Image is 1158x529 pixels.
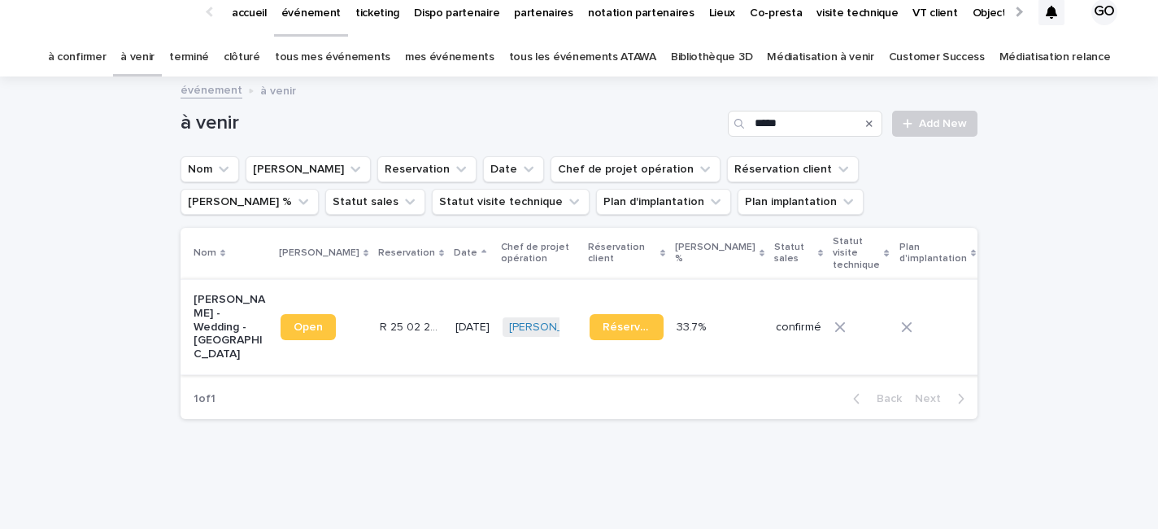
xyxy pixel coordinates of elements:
a: Réservation [590,314,664,340]
p: Statut sales [774,238,814,269]
a: Add New [892,111,977,137]
button: Chef de projet opération [551,156,720,182]
a: à venir [120,38,155,77]
p: R 25 02 203 [380,317,446,334]
p: Reservation [378,244,435,262]
p: [PERSON_NAME] % [675,238,755,269]
p: à venir [260,81,296,98]
button: Lien Stacker [246,156,371,182]
a: événement [181,80,242,98]
a: Médiatisation relance [999,38,1111,77]
p: Statut visite technique [833,233,880,274]
a: tous mes événements [275,38,390,77]
span: Next [915,393,951,404]
button: Next [908,391,977,406]
span: Back [867,393,902,404]
p: [DATE] [455,321,490,334]
p: Date [454,244,477,262]
button: Reservation [377,156,477,182]
button: Marge % [181,189,319,215]
p: Plan d'implantation [899,238,967,269]
input: Search [728,111,882,137]
p: Nom [194,244,216,262]
a: tous les événements ATAWA [509,38,656,77]
a: [PERSON_NAME] [509,321,598,334]
span: Add New [919,118,967,129]
span: Open [294,321,323,333]
h1: à venir [181,111,721,135]
a: mes événements [405,38,494,77]
button: Statut visite technique [432,189,590,215]
button: Nom [181,156,239,182]
a: Médiatisation à venir [767,38,874,77]
a: terminé [169,38,209,77]
span: Réservation [603,321,651,333]
a: Customer Success [889,38,985,77]
p: 33.7% [677,317,709,334]
p: [PERSON_NAME] - Wedding - [GEOGRAPHIC_DATA] [194,293,268,361]
p: 1 of 1 [181,379,229,419]
a: clôturé [224,38,260,77]
button: Statut sales [325,189,425,215]
a: à confirmer [48,38,107,77]
p: [PERSON_NAME] [279,244,359,262]
button: Réservation client [727,156,859,182]
button: Date [483,156,544,182]
button: Back [840,391,908,406]
a: Open [281,314,336,340]
tr: [PERSON_NAME] - Wedding - [GEOGRAPHIC_DATA]OpenR 25 02 203R 25 02 203 [DATE][PERSON_NAME] Réserva... [181,279,1080,374]
p: Chef de projet opération [501,238,578,269]
button: Plan d'implantation [596,189,731,215]
a: Bibliothèque 3D [671,38,752,77]
button: Plan implantation [738,189,864,215]
p: confirmé [776,321,821,334]
p: Réservation client [588,238,656,269]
